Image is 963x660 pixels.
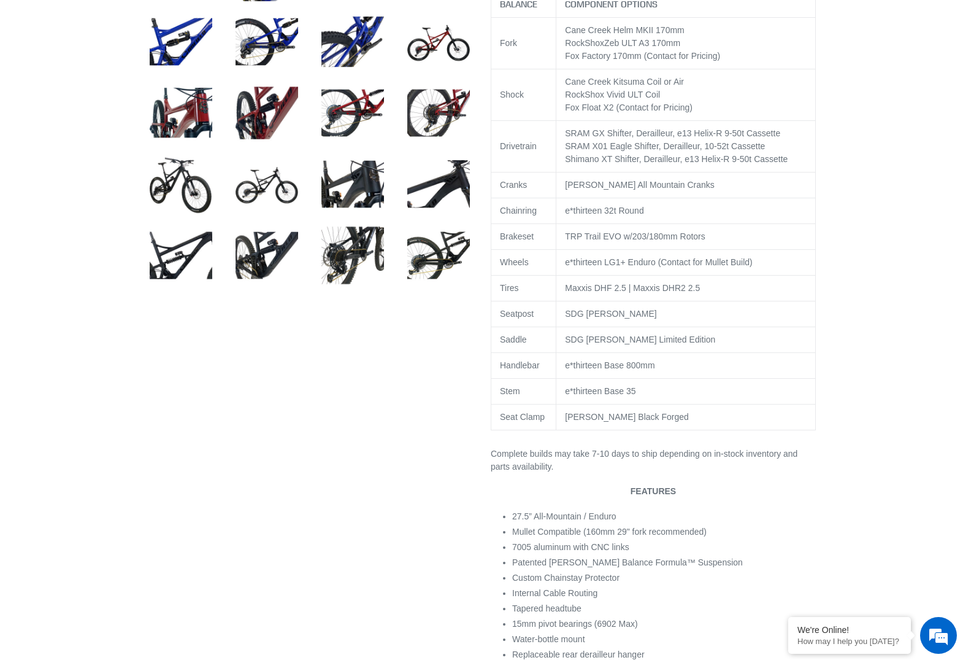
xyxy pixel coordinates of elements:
[491,198,556,224] td: Chainring
[556,173,816,198] td: [PERSON_NAME] All Mountain Cranks
[491,327,556,353] td: Saddle
[512,542,629,552] span: 7005 aluminum with CNC links
[556,121,816,173] td: SRAM GX Shifter, Derailleur, e13 Helix-R 9-50t Cassette SRAM X01 Eagle Shifter, Derailleur, 10-52...
[233,79,301,147] img: Load image into Gallery viewer, BALANCE - Complete Bike
[147,222,215,289] img: Load image into Gallery viewer, BALANCE - Complete Bike
[491,18,556,69] td: Fork
[491,173,556,198] td: Cranks
[512,634,585,644] span: Water-bottle mount
[556,18,816,69] td: RockShox mm Fox Factory 170mm (Contact for Pricing)
[491,276,556,301] td: Tires
[491,405,556,430] td: Seat Clamp
[491,448,816,473] p: Complete builds may take 7-10 days to ship depending on in-stock inventory and parts availability.
[556,301,816,327] td: SDG [PERSON_NAME]
[512,588,597,598] span: Internal Cable Routing
[556,224,816,250] td: TRP Trail EVO w/203/180mm Rotors
[512,557,743,567] span: Patented [PERSON_NAME] Balance Formula™ Suspension
[147,150,215,218] img: Load image into Gallery viewer, BALANCE - Complete Bike
[512,619,638,629] span: 15mm pivot bearings (6902 Max)
[797,637,902,646] p: How may I help you today?
[491,353,556,379] td: Handlebar
[556,327,816,353] td: SDG [PERSON_NAME] Limited Edition
[233,8,301,76] img: Load image into Gallery viewer, BALANCE - Complete Bike
[556,379,816,405] td: e*thirteen Base 35
[556,198,816,224] td: e*thirteen 32t Round
[147,8,215,76] img: Load image into Gallery viewer, BALANCE - Complete Bike
[405,222,472,289] img: Load image into Gallery viewer, BALANCE - Complete Bike
[233,150,301,218] img: Load image into Gallery viewer, BALANCE - Complete Bike
[319,150,386,218] img: Load image into Gallery viewer, BALANCE - Complete Bike
[319,222,386,289] img: Load image into Gallery viewer, BALANCE - Complete Bike
[491,379,556,405] td: Stem
[556,250,816,276] td: e*thirteen LG1+ Enduro (Contact for Mullet Build)
[512,511,616,521] span: 27.5” All-Mountain / Enduro
[491,69,556,121] td: Shock
[233,222,301,289] img: Load image into Gallery viewer, BALANCE - Complete Bike
[147,79,215,147] img: Load image into Gallery viewer, BALANCE - Complete Bike
[491,250,556,276] td: Wheels
[491,121,556,173] td: Drivetrain
[565,76,807,114] p: Cane Creek Kitsuma Coil or Air RockShox Vivid ULT Coil Fox Float X2 (Contact for Pricing)
[512,573,620,583] span: Custom Chainstay Protector
[405,79,472,147] img: Load image into Gallery viewer, BALANCE - Complete Bike
[319,8,386,76] img: Load image into Gallery viewer, BALANCE - Complete Bike
[491,301,556,327] td: Seatpost
[512,527,707,537] span: Mullet Compatible (160mm 29" fork recommended)
[631,486,676,496] b: FEATURES
[556,276,816,301] td: Maxxis DHF 2.5 | Maxxis DHR2 2.5
[512,602,816,615] li: Tapered headtube
[405,8,472,76] img: Load image into Gallery viewer, BALANCE - Complete Bike
[512,650,645,659] span: Replaceable rear derailleur hanger
[556,353,816,379] td: e*thirteen Base 800mm
[604,38,666,48] span: Zeb ULT A3 170
[405,150,472,218] img: Load image into Gallery viewer, BALANCE - Complete Bike
[319,79,386,147] img: Load image into Gallery viewer, BALANCE - Complete Bike
[565,25,685,35] span: Cane Creek Helm MKII 170mm
[797,625,902,635] div: We're Online!
[556,405,816,430] td: [PERSON_NAME] Black Forged
[491,224,556,250] td: Brakeset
